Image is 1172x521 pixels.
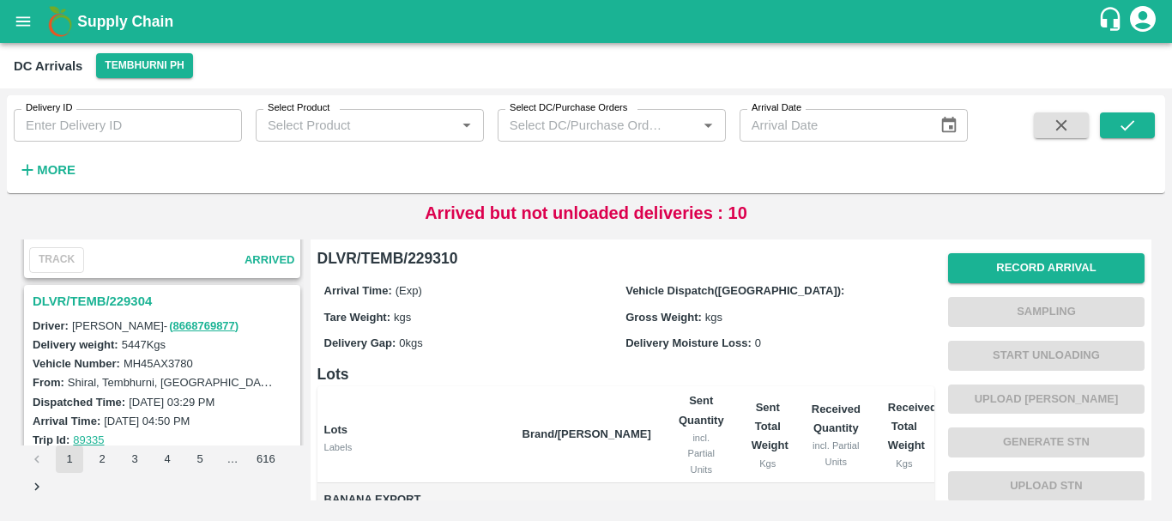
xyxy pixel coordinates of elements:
button: Go to page 5 [186,445,214,473]
div: account of current user [1127,3,1158,39]
button: More [14,155,80,185]
b: Brand/[PERSON_NAME] [523,427,651,440]
button: Go to next page [23,473,51,500]
label: Tare Weight: [324,311,391,324]
img: logo [43,4,77,39]
div: Kgs [888,456,921,471]
input: Arrival Date [740,109,927,142]
a: (8668769877) [169,319,239,332]
strong: More [37,163,76,177]
b: Supply Chain [77,13,173,30]
button: Go to page 3 [121,445,148,473]
button: Select DC [96,53,192,78]
h6: Lots [317,362,934,386]
label: Arrival Time: [324,284,392,297]
b: Sent Quantity [679,394,724,426]
nav: pagination navigation [21,445,304,500]
button: page 1 [56,445,83,473]
b: Sent Total Weight [752,401,788,452]
label: Driver: [33,319,69,332]
button: Go to page 2 [88,445,116,473]
button: Open [456,114,478,136]
label: Delivery Gap: [324,336,396,349]
button: Record Arrival [948,253,1145,283]
span: [PERSON_NAME] - [72,319,240,332]
button: Go to page 4 [154,445,181,473]
span: 0 [755,336,761,349]
div: DC Arrivals [14,55,82,77]
span: 0 kgs [399,336,422,349]
label: MH45AX3780 [124,357,193,370]
label: [DATE] 04:50 PM [104,415,190,427]
a: Supply Chain [77,9,1097,33]
div: Labels [324,439,509,455]
button: Choose date [933,109,965,142]
input: Enter Delivery ID [14,109,242,142]
input: Select Product [261,114,450,136]
label: Dispatched Time: [33,396,125,409]
label: 5447 Kgs [122,338,166,351]
label: Trip Id: [33,433,69,446]
label: [DATE] 03:29 PM [129,396,214,409]
span: Banana Export [324,490,509,510]
p: Arrived but not unloaded deliveries : 10 [425,200,747,226]
label: Shiral, Tembhurni, [GEOGRAPHIC_DATA], [GEOGRAPHIC_DATA], [GEOGRAPHIC_DATA] [68,375,522,389]
label: Vehicle Dispatch([GEOGRAPHIC_DATA]): [625,284,844,297]
span: kgs [394,311,411,324]
label: Arrival Time: [33,415,100,427]
span: arrived [245,251,295,270]
label: From: [33,376,64,389]
span: kgs [705,311,722,324]
button: open drawer [3,2,43,41]
b: Received Total Weight [888,401,937,452]
button: Go to page 616 [251,445,281,473]
h3: DLVR/TEMB/229304 [33,290,297,312]
label: Delivery Moisture Loss: [625,336,752,349]
div: incl. Partial Units [679,430,724,477]
a: 89335 [73,433,104,446]
label: Select DC/Purchase Orders [510,101,627,115]
span: (Exp) [396,284,422,297]
label: Vehicle Number: [33,357,120,370]
button: Open [697,114,719,136]
div: incl. Partial Units [812,438,861,470]
b: Received Quantity [812,403,861,434]
b: Lots [324,423,347,436]
label: Delivery weight: [33,338,118,351]
input: Select DC/Purchase Orders [503,114,670,136]
h6: DLVR/TEMB/229310 [317,246,934,270]
div: customer-support [1097,6,1127,37]
div: Kgs [752,456,784,471]
label: Delivery ID [26,101,72,115]
label: Select Product [268,101,329,115]
label: Arrival Date [752,101,801,115]
div: … [219,451,246,468]
label: Gross Weight: [625,311,702,324]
